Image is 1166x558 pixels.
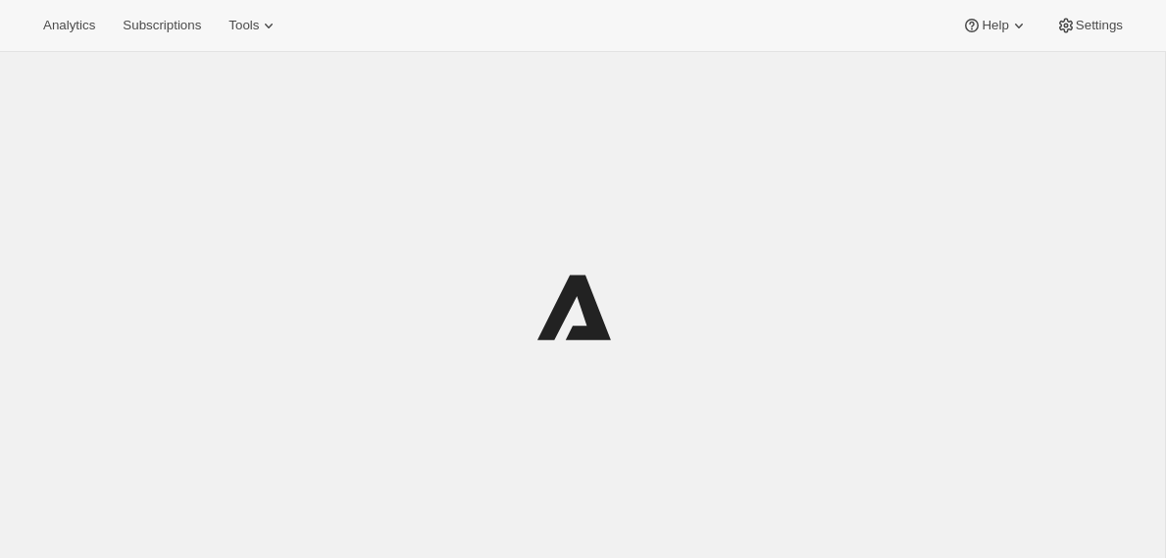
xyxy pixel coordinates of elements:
button: Settings [1044,12,1135,39]
button: Subscriptions [111,12,213,39]
span: Settings [1076,18,1123,33]
button: Tools [217,12,290,39]
span: Tools [228,18,259,33]
span: Subscriptions [123,18,201,33]
span: Analytics [43,18,95,33]
button: Help [950,12,1039,39]
span: Help [982,18,1008,33]
button: Analytics [31,12,107,39]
